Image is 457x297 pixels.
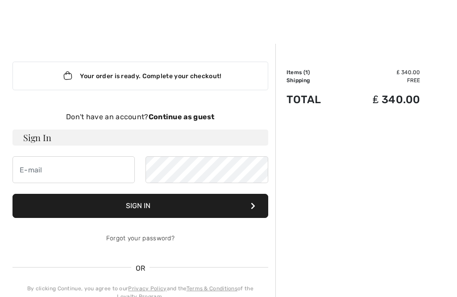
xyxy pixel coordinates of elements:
[149,113,215,121] strong: Continue as guest
[12,130,268,146] h3: Sign In
[12,62,268,90] div: Your order is ready. Complete your checkout!
[12,156,135,183] input: E-mail
[128,285,166,292] a: Privacy Policy
[187,285,237,292] a: Terms & Conditions
[12,194,268,218] button: Sign In
[131,263,150,274] span: OR
[12,112,268,122] div: Don't have an account?
[106,234,174,242] a: Forgot your password?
